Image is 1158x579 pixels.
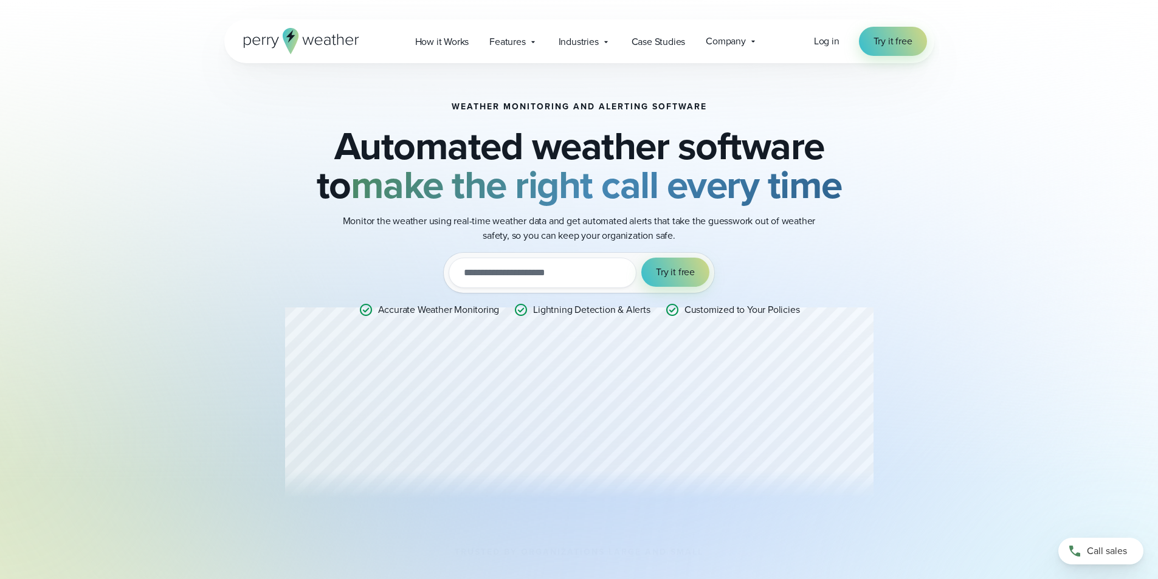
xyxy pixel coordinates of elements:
p: Accurate Weather Monitoring [378,303,500,317]
span: Try it free [874,34,912,49]
span: Case Studies [632,35,686,49]
h1: Weather Monitoring and Alerting Software [452,102,707,112]
span: Log in [814,34,839,48]
strong: make the right call every time [351,156,842,213]
span: Features [489,35,525,49]
button: Try it free [641,258,709,287]
span: How it Works [415,35,469,49]
p: Customized to Your Policies [684,303,800,317]
a: Call sales [1058,538,1143,564]
h2: Automated weather software to [285,126,874,204]
a: Try it free [859,27,927,56]
p: Lightning Detection & Alerts [533,303,650,317]
p: Monitor the weather using real-time weather data and get automated alerts that take the guesswork... [336,214,822,243]
span: Try it free [656,265,695,279]
span: Industries [559,35,599,49]
a: Case Studies [621,29,696,54]
span: Call sales [1087,544,1127,558]
a: How it Works [405,29,480,54]
span: Company [706,34,746,49]
a: Log in [814,34,839,49]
